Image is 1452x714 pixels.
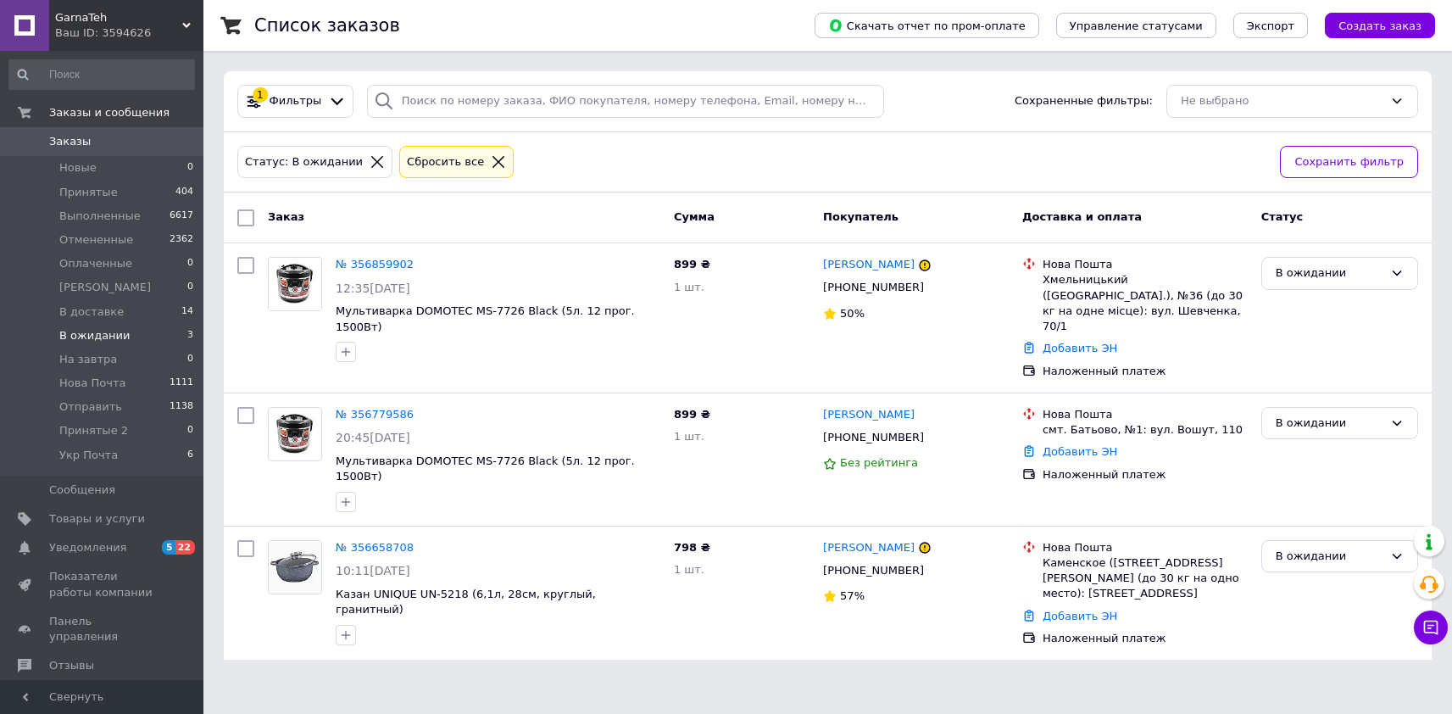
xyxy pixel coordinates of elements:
span: Экспорт [1247,20,1294,32]
a: Казан UNIQUE UN-5218 (6,1л, 28см, круглый, гранитный) [336,588,596,616]
span: Заказы [49,134,91,149]
span: GarnaTeh [55,10,182,25]
span: 14 [181,304,193,320]
a: [PERSON_NAME] [823,407,915,423]
span: Создать заказ [1338,20,1421,32]
div: Наложенный платеж [1043,631,1248,646]
span: [PERSON_NAME] [59,280,151,295]
span: 22 [175,540,195,555]
div: В ожидании [1276,415,1383,432]
span: Уведомления [49,540,126,555]
a: Фото товару [268,540,322,594]
span: Статус [1261,210,1304,223]
div: Ваш ID: 3594626 [55,25,203,41]
div: Нова Пошта [1043,407,1248,422]
div: В ожидании [1276,548,1383,566]
span: 57% [840,589,865,602]
div: Нова Пошта [1043,540,1248,555]
span: 0 [187,160,193,176]
button: Скачать отчет по пром-оплате [815,13,1039,38]
span: 0 [187,280,193,295]
h1: Список заказов [254,15,400,36]
span: 2362 [170,232,193,248]
img: Фото товару [269,258,321,310]
div: смт. Батьово, №1: вул. Вошут, 110 [1043,422,1248,438]
span: В ожидании [59,328,131,343]
a: Создать заказ [1308,19,1435,31]
div: Хмельницький ([GEOGRAPHIC_DATA].), №36 (до 30 кг на одне місце): вул. Шевченка, 70/1 [1043,272,1248,334]
div: Наложенный платеж [1043,364,1248,379]
span: В доставке [59,304,124,320]
input: Поиск по номеру заказа, ФИО покупателя, номеру телефона, Email, номеру накладной [367,85,884,118]
span: [PHONE_NUMBER] [823,564,924,577]
img: Фото товару [269,408,321,460]
span: 3 [187,328,193,343]
div: Сбросить все [403,153,487,171]
span: [PHONE_NUMBER] [823,281,924,293]
span: Заказы и сообщения [49,105,170,120]
span: Показатели работы компании [49,569,157,600]
span: Фильтры [270,93,322,109]
span: Управление статусами [1070,20,1203,32]
a: [PERSON_NAME] [823,540,915,556]
div: Каменское ([STREET_ADDRESS][PERSON_NAME] (до 30 кг на одно место): [STREET_ADDRESS] [1043,555,1248,602]
span: Отзывы [49,658,94,673]
a: № 356658708 [336,541,414,554]
div: Наложенный платеж [1043,467,1248,483]
span: 1 шт. [674,430,704,443]
button: Экспорт [1233,13,1308,38]
a: Мультиварка DOMOTEC MS-7726 Black (5л. 12 прог. 1500Вт) [336,455,635,483]
span: 10:11[DATE] [336,564,410,577]
span: Сумма [674,210,715,223]
span: Выполненные [59,209,141,224]
a: Мультиварка DOMOTEC MS-7726 Black (5л. 12 прог. 1500Вт) [336,304,635,333]
a: Фото товару [268,257,322,311]
span: Панель управления [49,614,157,644]
span: Скачать отчет по пром-оплате [828,18,1026,33]
button: Сохранить фильтр [1280,146,1418,179]
div: Не выбрано [1181,92,1383,110]
a: Добавить ЭН [1043,342,1117,354]
span: 6 [187,448,193,463]
span: 6617 [170,209,193,224]
span: 1 шт. [674,281,704,293]
a: [PERSON_NAME] [823,257,915,273]
span: 899 ₴ [674,258,710,271]
span: Сохранить фильтр [1294,153,1404,171]
a: Добавить ЭН [1043,445,1117,458]
button: Чат с покупателем [1414,611,1448,644]
span: 1138 [170,399,193,415]
span: Без рейтинга [840,456,918,469]
span: 0 [187,256,193,271]
span: Укр Почта [59,448,118,463]
span: 1111 [170,376,193,391]
span: Заказ [268,210,304,223]
div: В ожидании [1276,265,1383,282]
input: Поиск [8,59,195,90]
span: Принятые 2 [59,423,128,438]
span: Отмененные [59,232,133,248]
span: 404 [175,185,193,200]
span: На завтра [59,352,117,367]
div: Нова Пошта [1043,257,1248,272]
span: 50% [840,307,865,320]
span: Нова Почта [59,376,125,391]
div: Статус: В ожидании [242,153,366,171]
span: 5 [162,540,175,555]
span: 0 [187,352,193,367]
button: Управление статусами [1056,13,1216,38]
span: Товары и услуги [49,511,145,527]
span: Оплаченные [59,256,132,271]
a: № 356859902 [336,258,414,271]
div: 1 [253,87,268,103]
span: 798 ₴ [674,541,710,554]
span: Сохраненные фильтры: [1015,93,1153,109]
span: 899 ₴ [674,408,710,421]
button: Создать заказ [1325,13,1435,38]
span: Покупатель [823,210,898,223]
span: Сообщения [49,483,115,498]
a: Добавить ЭН [1043,610,1117,622]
